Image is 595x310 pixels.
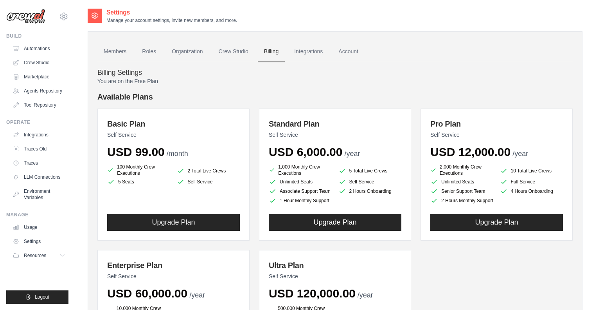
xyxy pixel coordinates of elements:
[177,165,240,176] li: 2 Total Live Crews
[9,157,68,169] a: Traces
[9,235,68,248] a: Settings
[107,131,240,139] p: Self Service
[269,131,401,139] p: Self Service
[6,212,68,218] div: Manage
[269,187,332,195] li: Associate Support Team
[107,287,187,300] span: USD 60,000.00
[512,150,528,158] span: /year
[136,41,162,62] a: Roles
[269,197,332,205] li: 1 Hour Monthly Support
[500,178,563,186] li: Full Service
[9,249,68,262] button: Resources
[430,214,563,231] button: Upgrade Plan
[269,145,342,158] span: USD 6,000.00
[430,197,494,205] li: 2 Hours Monthly Support
[107,272,240,280] p: Self Service
[288,41,329,62] a: Integrations
[332,41,365,62] a: Account
[269,178,332,186] li: Unlimited Seats
[9,221,68,234] a: Usage
[107,164,171,176] li: 100 Monthly Crew Executions
[189,291,205,299] span: /year
[167,150,188,158] span: /month
[97,69,573,77] h4: Billing Settings
[35,294,49,300] span: Logout
[9,185,68,204] a: Environment Variables
[269,272,401,280] p: Self Service
[500,187,563,195] li: 4 Hours Onboarding
[430,178,494,186] li: Unlimited Seats
[212,41,255,62] a: Crew Studio
[9,171,68,183] a: LLM Connections
[107,118,240,129] h3: Basic Plan
[269,214,401,231] button: Upgrade Plan
[9,85,68,97] a: Agents Repository
[97,91,573,102] h4: Available Plans
[430,131,563,139] p: Self Service
[9,143,68,155] a: Traces Old
[9,99,68,111] a: Tool Repository
[258,41,285,62] a: Billing
[165,41,209,62] a: Organization
[338,187,402,195] li: 2 Hours Onboarding
[269,164,332,176] li: 1,000 Monthly Crew Executions
[97,77,573,85] p: You are on the Free Plan
[97,41,133,62] a: Members
[9,71,68,83] a: Marketplace
[430,164,494,176] li: 2,000 Monthly Crew Executions
[9,56,68,69] a: Crew Studio
[338,178,402,186] li: Self Service
[430,118,563,129] h3: Pro Plan
[6,119,68,125] div: Operate
[107,145,165,158] span: USD 99.00
[358,291,373,299] span: /year
[338,165,402,176] li: 5 Total Live Crews
[269,287,356,300] span: USD 120,000.00
[269,118,401,129] h3: Standard Plan
[106,17,237,24] p: Manage your account settings, invite new members, and more.
[6,33,68,39] div: Build
[6,290,68,304] button: Logout
[9,129,68,141] a: Integrations
[269,260,401,271] h3: Ultra Plan
[106,8,237,17] h2: Settings
[6,9,45,24] img: Logo
[24,252,46,259] span: Resources
[430,187,494,195] li: Senior Support Team
[9,42,68,55] a: Automations
[107,260,240,271] h3: Enterprise Plan
[177,178,240,186] li: Self Service
[430,145,511,158] span: USD 12,000.00
[500,165,563,176] li: 10 Total Live Crews
[107,214,240,231] button: Upgrade Plan
[344,150,360,158] span: /year
[107,178,171,186] li: 5 Seats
